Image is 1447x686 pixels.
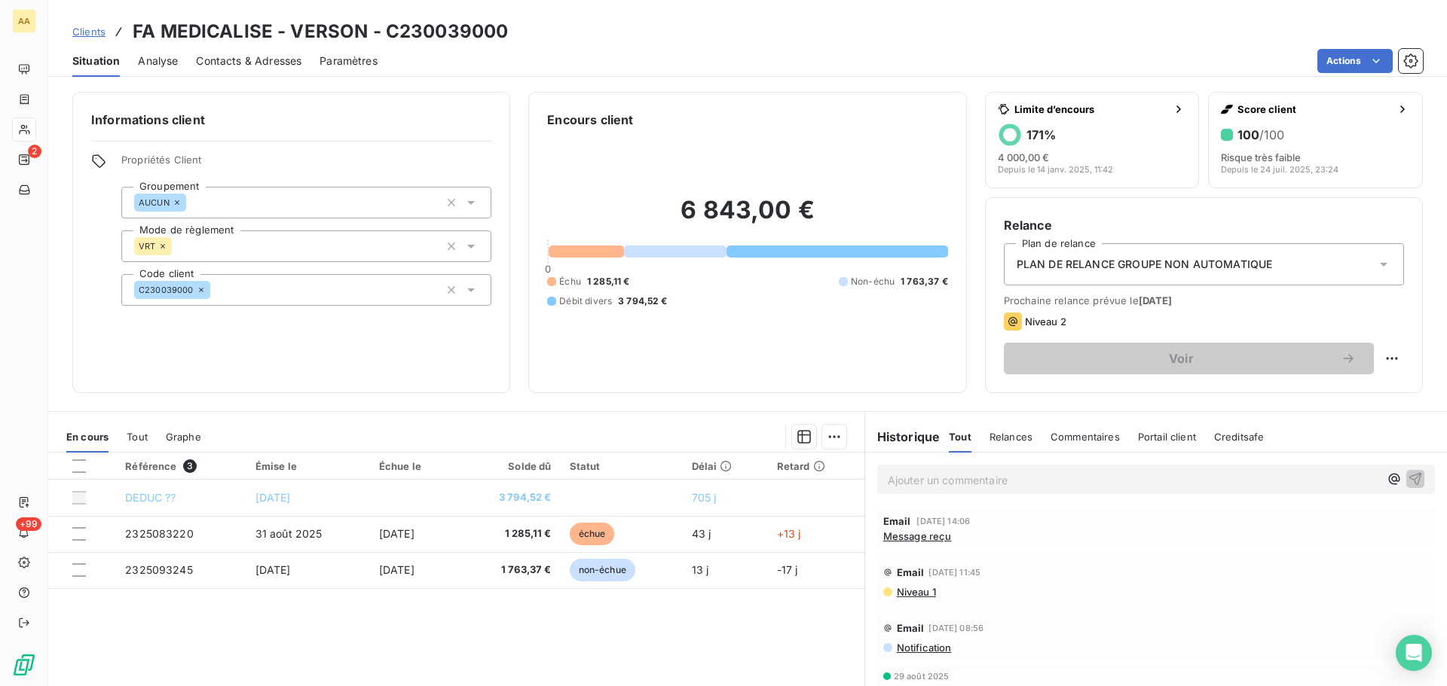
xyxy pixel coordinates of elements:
[559,294,612,308] span: Débit divers
[127,431,148,443] span: Tout
[692,491,717,504] span: 705 j
[467,490,551,505] span: 3 794,52 €
[196,53,301,69] span: Contacts & Adresses
[379,527,415,540] span: [DATE]
[587,275,630,288] span: 1 285,11 €
[865,428,941,446] h6: Historique
[559,275,581,288] span: Échu
[12,653,36,677] img: Logo LeanPay
[1259,127,1284,142] span: /100
[692,460,759,472] div: Délai
[1237,103,1390,115] span: Score client
[255,563,291,576] span: [DATE]
[133,18,508,45] h3: FA MEDICALISE - VERSON - C230039000
[894,672,950,681] span: 29 août 2025
[897,566,925,578] span: Email
[91,111,491,129] h6: Informations client
[998,151,1049,163] span: 4 000,00 €
[1004,343,1374,374] button: Voir
[210,283,222,297] input: Ajouter une valeur
[255,460,361,472] div: Émise le
[1221,165,1338,174] span: Depuis le 24 juil. 2025, 23:24
[16,517,41,531] span: +99
[379,563,415,576] span: [DATE]
[990,431,1032,443] span: Relances
[66,431,109,443] span: En cours
[570,559,635,581] span: non-échue
[72,53,120,69] span: Situation
[138,53,178,69] span: Analyse
[692,527,711,540] span: 43 j
[570,460,674,472] div: Statut
[1004,216,1404,234] h6: Relance
[777,460,855,472] div: Retard
[125,563,193,576] span: 2325093245
[1317,49,1393,73] button: Actions
[320,53,378,69] span: Paramètres
[1004,294,1404,306] span: Prochaine relance prévue le
[467,563,551,578] span: 1 763,37 €
[255,527,323,540] span: 31 août 2025
[1051,431,1120,443] span: Commentaires
[949,431,971,443] span: Tout
[1208,92,1423,188] button: Score client100/100Risque très faibleDepuis le 24 juil. 2025, 23:24
[139,198,170,207] span: AUCUN
[547,195,947,240] h2: 6 843,00 €
[895,642,952,654] span: Notification
[121,154,491,175] span: Propriétés Client
[547,111,633,129] h6: Encours client
[166,431,201,443] span: Graphe
[379,460,449,472] div: Échue le
[467,526,551,541] span: 1 285,11 €
[12,9,36,33] div: AA
[618,294,668,308] span: 3 794,52 €
[172,239,184,253] input: Ajouter une valeur
[255,491,291,504] span: [DATE]
[125,527,194,540] span: 2325083220
[883,530,952,542] span: Message reçu
[186,196,198,209] input: Ajouter une valeur
[1025,316,1066,328] span: Niveau 2
[139,242,155,251] span: VRT
[125,459,237,473] div: Référence
[1214,431,1265,443] span: Creditsafe
[928,568,980,577] span: [DATE] 11:45
[692,563,709,576] span: 13 j
[72,24,106,39] a: Clients
[570,523,615,545] span: échue
[545,263,551,275] span: 0
[467,460,551,472] div: Solde dû
[998,165,1113,174] span: Depuis le 14 janv. 2025, 11:42
[1139,294,1173,306] span: [DATE]
[72,26,106,38] span: Clients
[1396,635,1432,671] div: Open Intercom Messenger
[125,491,176,504] span: DEDUC ??
[883,515,911,527] span: Email
[916,517,970,526] span: [DATE] 14:06
[777,563,798,576] span: -17 j
[895,586,936,598] span: Niveau 1
[1221,151,1301,163] span: Risque très faible
[777,527,801,540] span: +13 j
[897,622,925,634] span: Email
[851,275,895,288] span: Non-échu
[985,92,1200,188] button: Limite d’encours171%4 000,00 €Depuis le 14 janv. 2025, 11:42
[1017,257,1273,272] span: PLAN DE RELANCE GROUPE NON AUTOMATIQUE
[901,275,948,288] span: 1 763,37 €
[28,145,41,158] span: 2
[183,459,197,473] span: 3
[1026,127,1056,142] h6: 171 %
[1237,127,1284,142] h6: 100
[928,623,984,633] span: [DATE] 08:56
[1138,431,1196,443] span: Portail client
[139,285,194,294] span: C230039000
[1014,103,1167,115] span: Limite d’encours
[1022,352,1341,364] span: Voir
